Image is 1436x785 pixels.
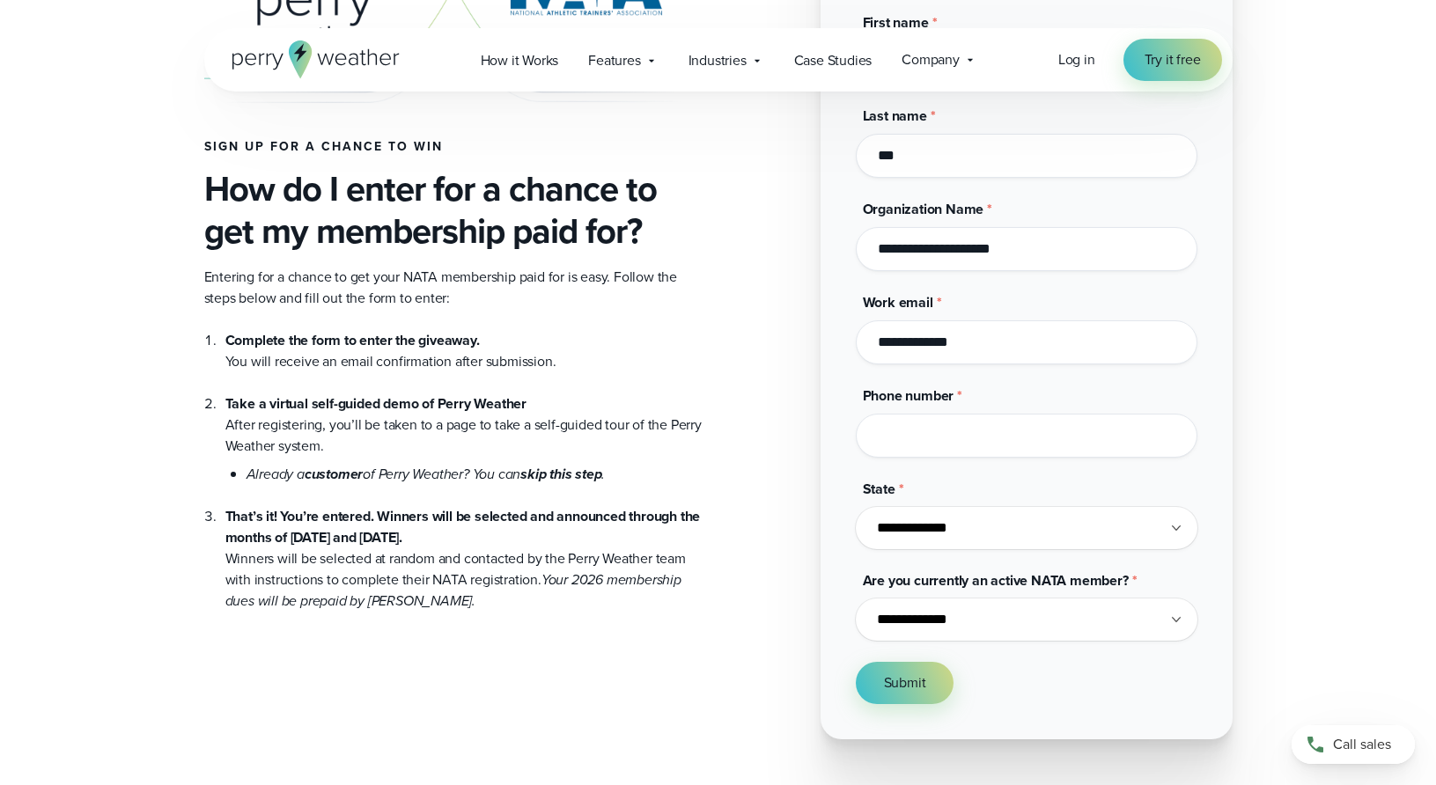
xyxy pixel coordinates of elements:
a: Try it free [1123,39,1222,81]
span: Company [902,49,960,70]
a: Log in [1058,49,1095,70]
button: Submit [856,662,954,704]
span: Last name [863,106,927,126]
a: How it Works [466,42,574,78]
h4: Sign up for a chance to win [204,140,704,154]
strong: Take a virtual self-guided demo of Perry Weather [225,393,527,414]
li: Winners will be selected at random and contacted by the Perry Weather team with instructions to c... [225,485,704,612]
span: Are you currently an active NATA member? [863,570,1129,591]
span: Submit [884,672,926,693]
span: Phone number [863,385,954,406]
strong: skip this step [520,464,601,484]
span: Call sales [1333,734,1391,755]
span: First name [863,12,929,33]
span: Case Studies [794,50,873,71]
a: Call sales [1292,725,1415,764]
em: Your 2026 membership dues will be prepaid by [PERSON_NAME]. [225,569,681,611]
em: Already a of Perry Weather? You can . [247,464,606,484]
strong: That’s it! You’re entered. Winners will be selected and announced through the months of [DATE] an... [225,506,701,547]
span: Work email [863,292,933,312]
strong: customer [305,464,363,484]
span: State [863,479,895,499]
li: You will receive an email confirmation after submission. [225,330,704,372]
strong: Complete the form to enter the giveaway. [225,330,480,350]
span: Try it free [1145,49,1201,70]
li: After registering, you’ll be taken to a page to take a self-guided tour of the Perry Weather system. [225,372,704,485]
span: How it Works [481,50,559,71]
h3: How do I enter for a chance to get my membership paid for? [204,168,704,253]
span: Organization Name [863,199,984,219]
span: Industries [689,50,747,71]
p: Entering for a chance to get your NATA membership paid for is easy. Follow the steps below and fi... [204,267,704,309]
span: Features [588,50,640,71]
a: Case Studies [779,42,887,78]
